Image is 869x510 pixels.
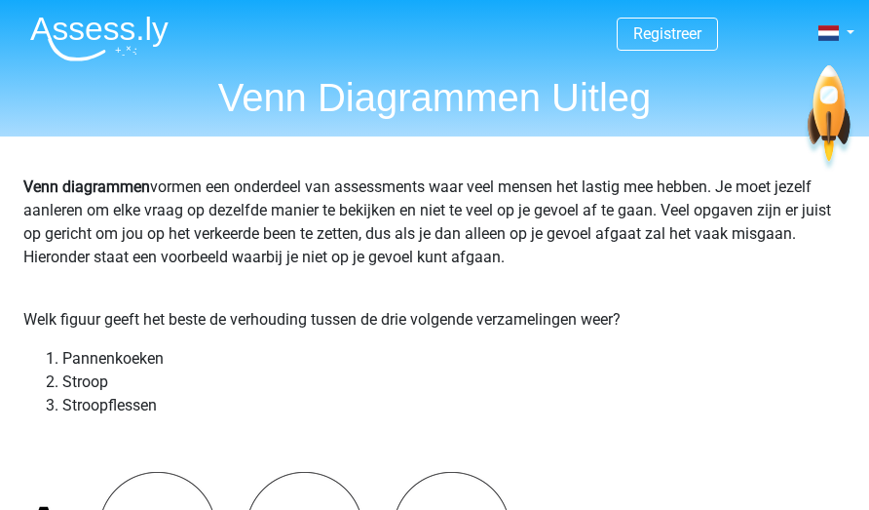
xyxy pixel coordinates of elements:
[23,176,846,293] p: vormen een onderdeel van assessments waar veel mensen het lastig mee hebben. Je moet jezelf aanle...
[804,65,854,173] img: spaceship.7d73109d6933.svg
[633,24,701,43] a: Registreer
[62,394,846,417] li: Stroopflessen
[62,347,846,371] li: Pannenkoeken
[62,371,846,394] li: Stroop
[23,177,150,196] b: Venn diagrammen
[30,16,169,61] img: Assessly
[23,308,846,332] p: Welk figuur geeft het beste de verhouding tussen de drie volgende verzamelingen weer?
[15,74,854,121] h1: Venn Diagrammen Uitleg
